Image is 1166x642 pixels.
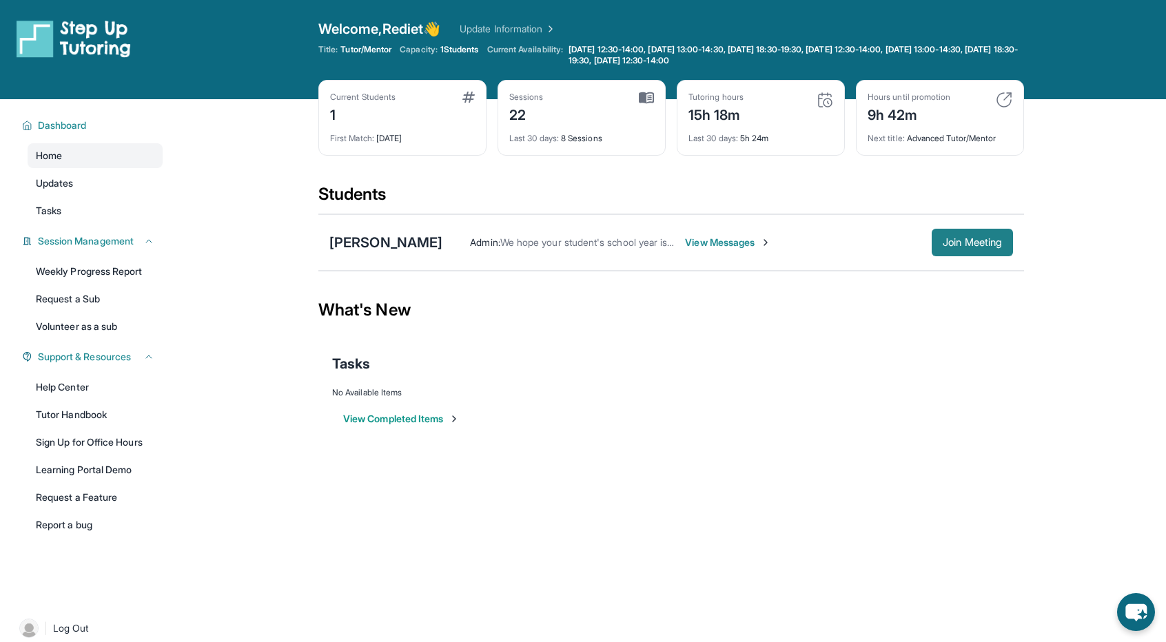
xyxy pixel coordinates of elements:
[996,92,1012,108] img: card
[509,92,544,103] div: Sessions
[932,229,1013,256] button: Join Meeting
[817,92,833,108] img: card
[28,375,163,400] a: Help Center
[28,512,163,537] a: Report a bug
[340,44,391,55] span: Tutor/Mentor
[487,44,563,66] span: Current Availability:
[639,92,654,104] img: card
[330,125,475,144] div: [DATE]
[688,92,744,103] div: Tutoring hours
[28,402,163,427] a: Tutor Handbook
[28,485,163,510] a: Request a Feature
[28,314,163,339] a: Volunteer as a sub
[329,233,442,252] div: [PERSON_NAME]
[318,183,1024,214] div: Students
[36,149,62,163] span: Home
[38,118,87,132] span: Dashboard
[542,22,556,36] img: Chevron Right
[28,457,163,482] a: Learning Portal Demo
[343,412,460,426] button: View Completed Items
[509,125,654,144] div: 8 Sessions
[36,176,74,190] span: Updates
[330,133,374,143] span: First Match :
[19,619,39,638] img: user-img
[36,204,61,218] span: Tasks
[460,22,556,36] a: Update Information
[32,234,154,248] button: Session Management
[440,44,479,55] span: 1 Students
[1117,593,1155,631] button: chat-button
[28,287,163,311] a: Request a Sub
[470,236,500,248] span: Admin :
[28,259,163,284] a: Weekly Progress Report
[330,92,396,103] div: Current Students
[688,125,833,144] div: 5h 24m
[509,103,544,125] div: 22
[569,44,1021,66] span: [DATE] 12:30-14:00, [DATE] 13:00-14:30, [DATE] 18:30-19:30, [DATE] 12:30-14:00, [DATE] 13:00-14:3...
[566,44,1024,66] a: [DATE] 12:30-14:00, [DATE] 13:00-14:30, [DATE] 18:30-19:30, [DATE] 12:30-14:00, [DATE] 13:00-14:3...
[688,103,744,125] div: 15h 18m
[44,620,48,636] span: |
[28,143,163,168] a: Home
[688,133,738,143] span: Last 30 days :
[868,92,950,103] div: Hours until promotion
[462,92,475,103] img: card
[760,237,771,248] img: Chevron-Right
[38,234,134,248] span: Session Management
[28,198,163,223] a: Tasks
[868,125,1012,144] div: Advanced Tutor/Mentor
[400,44,438,55] span: Capacity:
[509,133,559,143] span: Last 30 days :
[32,118,154,132] button: Dashboard
[868,133,905,143] span: Next title :
[318,280,1024,340] div: What's New
[330,103,396,125] div: 1
[685,236,771,249] span: View Messages
[332,354,370,373] span: Tasks
[17,19,131,58] img: logo
[868,103,950,125] div: 9h 42m
[318,44,338,55] span: Title:
[28,430,163,455] a: Sign Up for Office Hours
[332,387,1010,398] div: No Available Items
[943,238,1002,247] span: Join Meeting
[38,350,131,364] span: Support & Resources
[318,19,440,39] span: Welcome, Rediet 👋
[32,350,154,364] button: Support & Resources
[28,171,163,196] a: Updates
[53,621,89,635] span: Log Out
